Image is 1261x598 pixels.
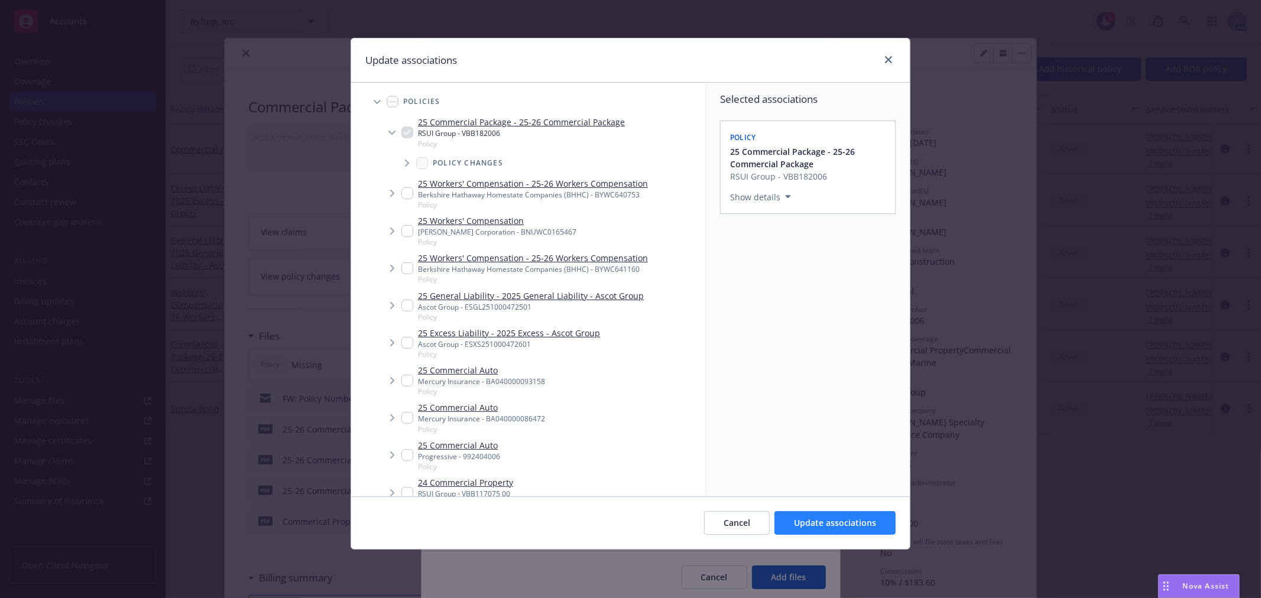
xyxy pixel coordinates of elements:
span: Policy [418,349,600,359]
span: Policy [418,386,545,396]
span: Update associations [794,517,876,528]
div: Drag to move [1159,575,1174,597]
div: Mercury Insurance - BA040000086472 [418,414,545,424]
span: Cancel [724,517,750,528]
div: Progressive - 992404006 [418,451,500,461]
button: Cancel [704,511,770,535]
button: Update associations [774,511,896,535]
a: 25 Commercial Auto [418,364,545,376]
button: Nova Assist [1158,574,1240,598]
div: Ascot Group - ESXS251000472601 [418,339,600,349]
span: Policy [418,461,500,472]
span: Nova Assist [1183,581,1230,591]
div: Mercury Insurance - BA040000093158 [418,376,545,386]
a: 25 Commercial Auto [418,439,500,451]
a: 24 Commercial Property [418,476,513,489]
span: Policy [418,424,545,434]
a: 25 Commercial Auto [418,401,545,414]
div: RSUI Group - VBB117075 00 [418,489,513,499]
